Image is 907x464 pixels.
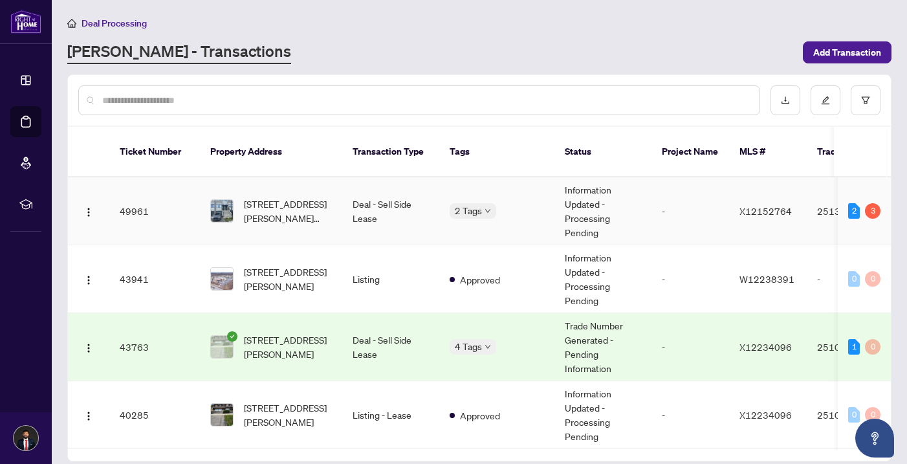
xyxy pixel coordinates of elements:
[651,177,729,245] td: -
[78,201,99,221] button: Logo
[651,245,729,313] td: -
[851,85,880,115] button: filter
[848,203,860,219] div: 2
[78,404,99,425] button: Logo
[807,245,897,313] td: -
[739,409,792,421] span: X12234096
[460,272,500,287] span: Approved
[211,336,233,358] img: thumbnail-img
[211,268,233,290] img: thumbnail-img
[861,96,870,105] span: filter
[554,127,651,177] th: Status
[781,96,790,105] span: download
[78,337,99,357] button: Logo
[83,207,94,217] img: Logo
[807,127,897,177] th: Trade Number
[211,404,233,426] img: thumbnail-img
[14,426,38,450] img: Profile Icon
[821,96,830,105] span: edit
[807,313,897,381] td: 2510341
[848,271,860,287] div: 0
[865,407,880,423] div: 0
[865,339,880,355] div: 0
[807,381,897,449] td: 2510341
[807,177,897,245] td: 2513528
[455,339,482,354] span: 4 Tags
[865,271,880,287] div: 0
[109,245,200,313] td: 43941
[848,339,860,355] div: 1
[83,343,94,353] img: Logo
[455,203,482,218] span: 2 Tags
[67,19,76,28] span: home
[554,177,651,245] td: Information Updated - Processing Pending
[865,203,880,219] div: 3
[554,245,651,313] td: Information Updated - Processing Pending
[439,127,554,177] th: Tags
[244,265,332,293] span: [STREET_ADDRESS][PERSON_NAME]
[244,197,332,225] span: [STREET_ADDRESS][PERSON_NAME][PERSON_NAME]
[485,344,491,350] span: down
[227,331,237,342] span: check-circle
[651,127,729,177] th: Project Name
[460,408,500,423] span: Approved
[342,313,439,381] td: Deal - Sell Side Lease
[739,205,792,217] span: X12152764
[651,381,729,449] td: -
[83,411,94,421] img: Logo
[485,208,491,214] span: down
[10,10,41,34] img: logo
[651,313,729,381] td: -
[554,313,651,381] td: Trade Number Generated - Pending Information
[109,177,200,245] td: 49961
[82,17,147,29] span: Deal Processing
[554,381,651,449] td: Information Updated - Processing Pending
[342,381,439,449] td: Listing - Lease
[342,245,439,313] td: Listing
[244,401,332,429] span: [STREET_ADDRESS][PERSON_NAME]
[200,127,342,177] th: Property Address
[813,42,881,63] span: Add Transaction
[342,127,439,177] th: Transaction Type
[848,407,860,423] div: 0
[342,177,439,245] td: Deal - Sell Side Lease
[803,41,891,63] button: Add Transaction
[739,273,794,285] span: W12238391
[67,41,291,64] a: [PERSON_NAME] - Transactions
[109,127,200,177] th: Ticket Number
[109,313,200,381] td: 43763
[739,341,792,353] span: X12234096
[78,269,99,289] button: Logo
[244,333,332,361] span: [STREET_ADDRESS][PERSON_NAME]
[770,85,800,115] button: download
[729,127,807,177] th: MLS #
[855,419,894,458] button: Open asap
[211,200,233,222] img: thumbnail-img
[109,381,200,449] td: 40285
[83,275,94,285] img: Logo
[811,85,840,115] button: edit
